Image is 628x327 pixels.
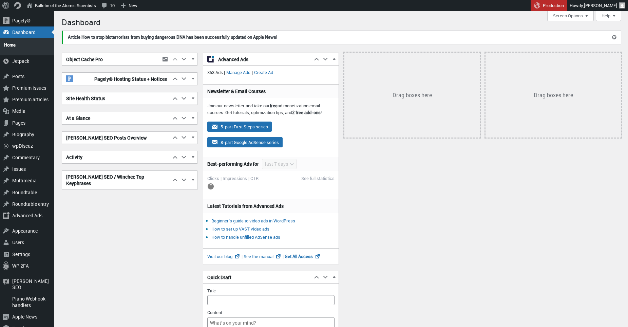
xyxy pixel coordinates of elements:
[207,274,231,281] span: Quick Draft
[62,73,171,85] h2: Pagely® Hosting Status + Notices
[547,11,594,21] button: Screen Options
[207,309,222,315] label: Content
[62,112,171,124] h2: At a Glance
[207,69,334,76] p: 353 Ads | |
[62,132,171,144] h2: [PERSON_NAME] SEO Posts Overview
[62,151,171,163] h2: Activity
[596,11,621,21] button: Help
[285,253,321,259] a: Get All Access
[207,137,283,147] button: 8-part Google AdSense series
[207,203,334,210] h3: Latest Tutorials from Advanced Ads
[292,109,321,115] strong: 2 free add-ons
[211,218,295,224] a: Beginner’s guide to video ads in WordPress
[62,14,621,29] h1: Dashboard
[68,34,277,40] strong: Article How to stop bioterrorists from buying dangerous DNA has been successfully updated on Appl...
[62,171,171,189] h2: [PERSON_NAME] SEO / Wincher: Top Keyphrases
[207,103,334,116] p: Join our newsletter and take our ad monetization email courses. Get tutorials, optimization tips,...
[253,69,274,75] a: Create Ad
[66,75,73,82] img: pagely-w-on-b20x20.png
[225,69,252,75] a: Manage Ads
[207,253,244,259] a: Visit our blog
[207,288,216,294] label: Title
[211,226,269,232] a: How to set up VAST video ads
[244,253,285,259] a: See the manual
[62,92,171,105] h2: Site Health Status
[207,161,259,167] h3: Best-performing Ads for
[62,53,159,66] h2: Object Cache Pro
[218,56,308,63] span: Advanced Ads
[211,234,280,240] a: How to handle unfilled AdSense ads
[270,103,278,109] strong: free
[584,2,617,8] span: [PERSON_NAME]
[207,122,272,132] button: 5-part First Steps series
[207,183,214,190] img: loading
[207,88,334,95] h3: Newsletter & Email Courses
